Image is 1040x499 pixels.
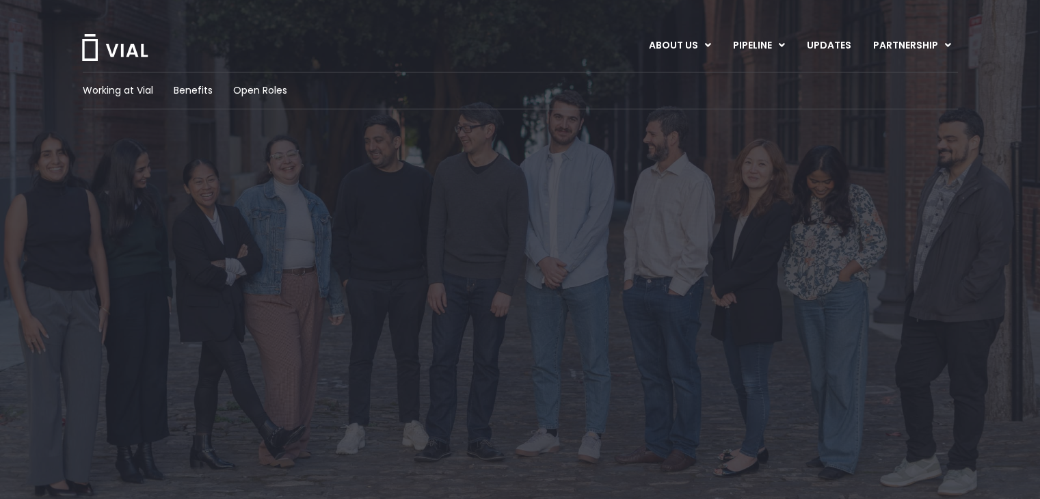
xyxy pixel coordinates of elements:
[638,34,721,57] a: ABOUT USMenu Toggle
[722,34,795,57] a: PIPELINEMenu Toggle
[81,34,149,61] img: Vial Logo
[233,83,287,98] a: Open Roles
[83,83,153,98] a: Working at Vial
[796,34,862,57] a: UPDATES
[174,83,213,98] a: Benefits
[862,34,962,57] a: PARTNERSHIPMenu Toggle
